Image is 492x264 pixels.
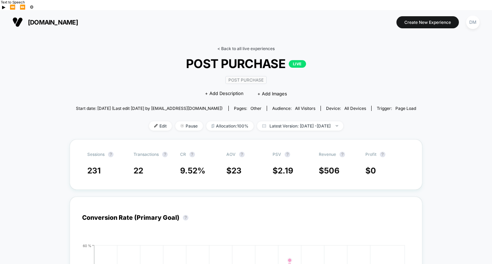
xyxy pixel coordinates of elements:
div: Pages: [234,106,262,111]
p: LIVE [289,60,306,68]
div: Conversion Rate (Primary Goal) [82,214,192,221]
img: rebalance [211,124,214,128]
div: DM [466,16,480,29]
span: Page Load [395,106,416,111]
img: edit [154,124,158,128]
span: 23 [232,166,242,176]
span: other [250,106,262,111]
span: all devices [344,106,366,111]
span: $ [319,166,340,176]
img: Visually logo [12,17,23,27]
span: Transactions [134,152,159,157]
span: Profit [365,152,376,157]
div: Audience: [272,106,315,111]
span: $ [226,166,242,176]
span: $ [365,166,376,176]
button: Previous [8,4,18,10]
button: ? [285,152,290,157]
span: Device: [321,106,371,111]
span: POST PURCHASE [93,56,399,71]
button: ? [108,152,114,157]
span: Post Purchase [225,76,267,84]
span: Edit [149,121,172,131]
a: < Back to all live experiences [217,46,275,51]
img: end [336,125,338,126]
button: ? [189,152,195,157]
button: ? [239,152,245,157]
span: 22 [134,166,143,176]
span: + Add Description [205,90,244,97]
button: Settings [28,4,36,10]
button: DM [464,15,482,29]
span: 2.19 [278,166,293,176]
span: Latest Version: [DATE] - [DATE] [257,121,343,131]
span: PSV [273,152,281,157]
span: $ [273,166,293,176]
span: 506 [324,166,340,176]
div: Trigger: [377,106,416,111]
button: ? [183,215,188,220]
button: ? [380,152,385,157]
img: calendar [262,124,266,128]
button: [DOMAIN_NAME] [10,17,80,28]
span: + Add Images [257,91,287,96]
img: end [180,124,184,128]
span: Revenue [319,152,336,157]
button: ? [340,152,345,157]
button: Create New Experience [396,16,459,28]
span: All Visitors [295,106,315,111]
span: 9.52 % [180,166,205,176]
button: Forward [18,4,28,10]
span: Start date: [DATE] (Last edit [DATE] by [EMAIL_ADDRESS][DOMAIN_NAME]) [76,106,223,111]
span: Pause [175,121,203,131]
span: CR [180,152,186,157]
span: Sessions [87,152,105,157]
span: [DOMAIN_NAME] [28,19,78,26]
span: 231 [87,166,101,176]
span: Allocation: 100% [206,121,254,131]
span: AOV [226,152,236,157]
tspan: 60 % [83,243,91,247]
button: ? [162,152,168,157]
span: 0 [371,166,376,176]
